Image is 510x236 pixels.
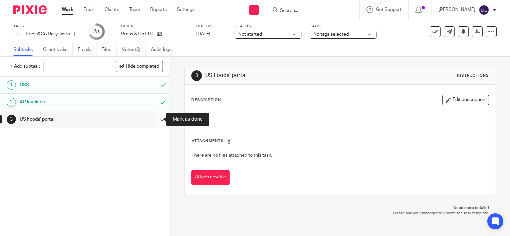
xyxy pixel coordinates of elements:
[93,28,100,35] div: 2
[104,6,119,13] a: Clients
[116,61,163,72] button: Hide completed
[191,97,221,103] p: Description
[191,170,230,185] button: Attach new file
[376,7,402,12] span: Get Support
[479,5,489,15] img: svg%3E
[279,8,339,14] input: Search
[192,153,272,158] span: There are no files attached to this task.
[177,6,195,13] a: Settings
[191,205,489,211] p: Need more details?
[13,31,80,37] div: DJL - Press&Co Daily Tasks - [DATE]
[96,30,100,34] small: /3
[439,6,475,13] p: [PERSON_NAME]
[7,115,16,124] div: 3
[192,139,224,143] span: Attachments
[13,43,38,56] a: Subtasks
[121,24,188,29] label: Client
[457,73,489,78] div: Instructions
[235,24,301,29] label: Status
[442,95,489,105] button: Edit description
[126,64,159,69] span: Hide completed
[13,5,47,14] img: Pixie
[7,61,43,72] button: + Add subtask
[313,32,349,37] span: No tags selected
[101,43,116,56] a: Files
[191,211,489,216] p: Please ask your manager to update the task template.
[78,43,96,56] a: Emails
[129,6,140,13] a: Team
[13,31,80,37] div: DJL - Press&amp;Co Daily Tasks - Wednesday
[62,6,73,13] a: Work
[20,114,106,124] h1: US Foods' portal
[151,43,177,56] a: Audit logs
[7,80,16,90] div: 1
[191,70,202,81] div: 3
[238,32,262,37] span: Not started
[20,97,106,107] h1: AP invoices
[196,32,210,36] span: [DATE]
[121,43,146,56] a: Notes (0)
[43,43,73,56] a: Client tasks
[121,31,154,37] p: Press & Co LLC
[7,98,16,107] div: 2
[20,80,106,90] h1: DSS
[150,6,167,13] a: Reports
[13,24,80,29] label: Task
[310,24,376,29] label: Tags
[196,24,226,29] label: Due by
[83,6,94,13] a: Email
[205,72,354,79] h1: US Foods' portal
